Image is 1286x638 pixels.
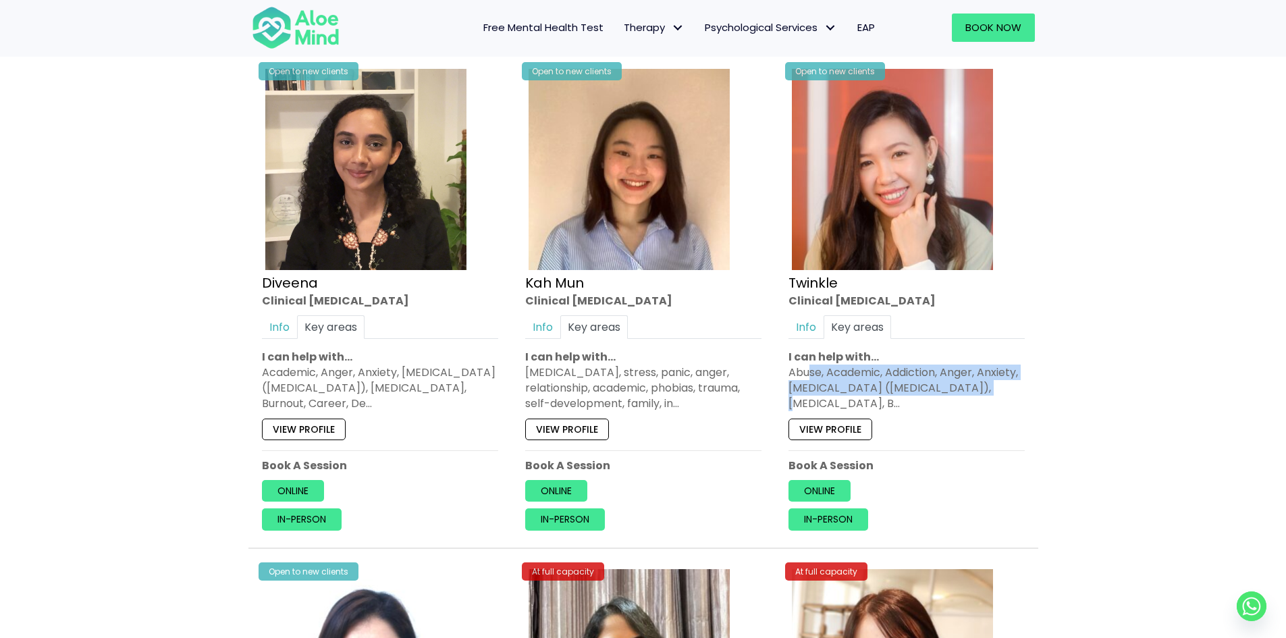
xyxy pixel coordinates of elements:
[525,293,761,309] div: Clinical [MEDICAL_DATA]
[614,14,695,42] a: TherapyTherapy: submenu
[525,315,560,339] a: Info
[965,20,1021,34] span: Book Now
[1237,591,1266,621] a: Whatsapp
[785,62,885,80] div: Open to new clients
[792,69,993,270] img: twinkle_cropped-300×300
[525,365,761,412] div: [MEDICAL_DATA], stress, panic, anger, relationship, academic, phobias, trauma, self-development, ...
[668,18,688,38] span: Therapy: submenu
[262,419,346,440] a: View profile
[525,273,584,292] a: Kah Mun
[525,480,587,502] a: Online
[525,349,761,365] p: I can help with…
[262,273,318,292] a: Diveena
[259,62,358,80] div: Open to new clients
[262,480,324,502] a: Online
[259,562,358,581] div: Open to new clients
[525,419,609,440] a: View profile
[788,480,851,502] a: Online
[788,419,872,440] a: View profile
[522,562,604,581] div: At full capacity
[705,20,837,34] span: Psychological Services
[847,14,885,42] a: EAP
[522,62,622,80] div: Open to new clients
[252,5,340,50] img: Aloe mind Logo
[262,365,498,412] div: Academic, Anger, Anxiety, [MEDICAL_DATA] ([MEDICAL_DATA]), [MEDICAL_DATA], Burnout, Career, De…
[525,509,605,531] a: In-person
[262,349,498,365] p: I can help with…
[483,20,604,34] span: Free Mental Health Test
[297,315,365,339] a: Key areas
[788,273,838,292] a: Twinkle
[560,315,628,339] a: Key areas
[952,14,1035,42] a: Book Now
[857,20,875,34] span: EAP
[785,562,867,581] div: At full capacity
[788,365,1025,412] div: Abuse, Academic, Addiction, Anger, Anxiety, [MEDICAL_DATA] ([MEDICAL_DATA]), [MEDICAL_DATA], B…
[262,458,498,473] p: Book A Session
[624,20,685,34] span: Therapy
[265,69,466,270] img: IMG_1660 – Diveena Nair
[473,14,614,42] a: Free Mental Health Test
[788,315,824,339] a: Info
[821,18,840,38] span: Psychological Services: submenu
[695,14,847,42] a: Psychological ServicesPsychological Services: submenu
[262,509,342,531] a: In-person
[788,349,1025,365] p: I can help with…
[824,315,891,339] a: Key areas
[525,458,761,473] p: Book A Session
[357,14,885,42] nav: Menu
[262,293,498,309] div: Clinical [MEDICAL_DATA]
[788,458,1025,473] p: Book A Session
[788,293,1025,309] div: Clinical [MEDICAL_DATA]
[529,69,730,270] img: Kah Mun-profile-crop-300×300
[788,509,868,531] a: In-person
[262,315,297,339] a: Info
